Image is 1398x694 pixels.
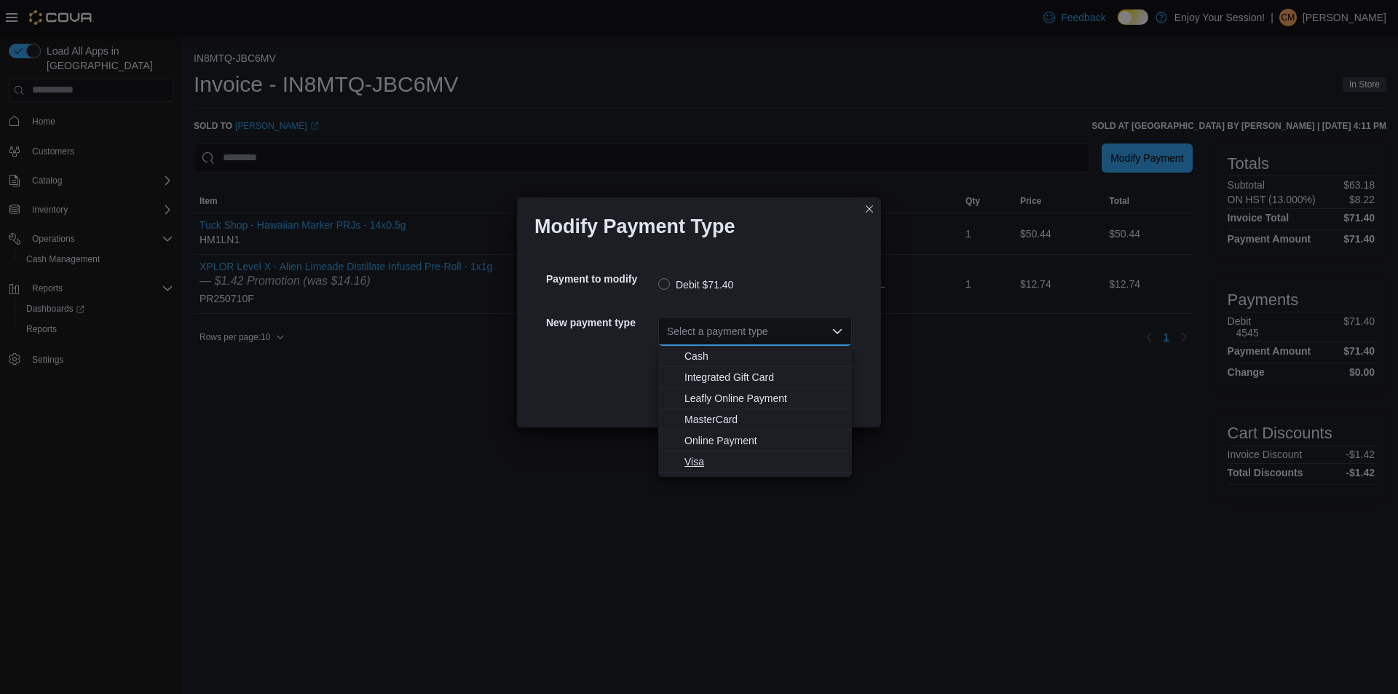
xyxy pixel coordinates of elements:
span: Leafly Online Payment [684,391,843,406]
span: Cash [684,349,843,363]
button: Leafly Online Payment [658,388,852,409]
h5: Payment to modify [546,264,655,293]
button: Close list of options [832,326,843,337]
span: MasterCard [684,412,843,427]
button: Integrated Gift Card [658,367,852,388]
h1: Modify Payment Type [534,215,735,238]
span: Visa [684,454,843,469]
button: Closes this modal window [861,200,878,218]
button: MasterCard [658,409,852,430]
div: Choose from the following options [658,346,852,473]
label: Debit $71.40 [658,276,733,293]
button: Cash [658,346,852,367]
button: Online Payment [658,430,852,452]
button: Visa [658,452,852,473]
h5: New payment type [546,308,655,337]
input: Accessible screen reader label [667,323,668,340]
span: Online Payment [684,433,843,448]
span: Integrated Gift Card [684,370,843,385]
